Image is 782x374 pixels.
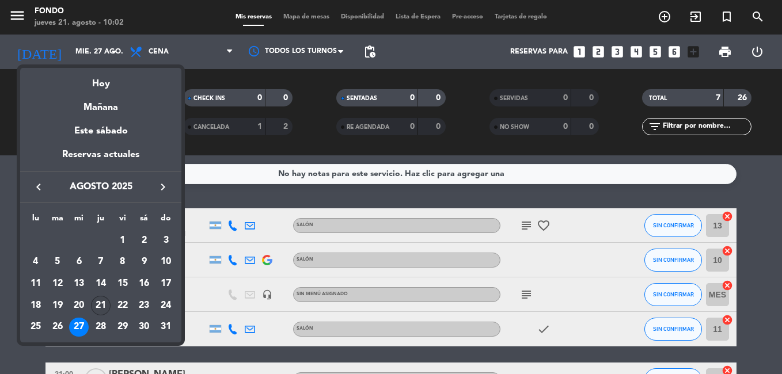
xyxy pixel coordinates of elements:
[112,212,134,230] th: viernes
[69,274,89,293] div: 13
[134,231,154,250] div: 2
[134,295,155,316] td: 23 de agosto de 2025
[155,251,177,273] td: 10 de agosto de 2025
[90,295,112,316] td: 21 de agosto de 2025
[69,318,89,337] div: 27
[48,318,67,337] div: 26
[155,273,177,295] td: 17 de agosto de 2025
[155,316,177,338] td: 31 de agosto de 2025
[25,212,47,230] th: lunes
[68,295,90,316] td: 20 de agosto de 2025
[112,316,134,338] td: 29 de agosto de 2025
[32,180,45,194] i: keyboard_arrow_left
[47,273,69,295] td: 12 de agosto de 2025
[68,316,90,338] td: 27 de agosto de 2025
[20,68,181,91] div: Hoy
[156,180,170,194] i: keyboard_arrow_right
[20,115,181,147] div: Este sábado
[112,273,134,295] td: 15 de agosto de 2025
[25,273,47,295] td: 11 de agosto de 2025
[155,295,177,316] td: 24 de agosto de 2025
[156,252,176,272] div: 10
[91,318,111,337] div: 28
[68,273,90,295] td: 13 de agosto de 2025
[26,274,45,293] div: 11
[90,273,112,295] td: 14 de agosto de 2025
[113,231,132,250] div: 1
[113,274,132,293] div: 15
[47,316,69,338] td: 26 de agosto de 2025
[134,212,155,230] th: sábado
[26,296,45,315] div: 18
[153,180,173,194] button: keyboard_arrow_right
[26,318,45,337] div: 25
[156,274,176,293] div: 17
[91,296,111,315] div: 21
[90,316,112,338] td: 28 de agosto de 2025
[156,231,176,250] div: 3
[155,212,177,230] th: domingo
[112,295,134,316] td: 22 de agosto de 2025
[113,296,132,315] div: 22
[25,251,47,273] td: 4 de agosto de 2025
[25,230,112,251] td: AGO.
[155,230,177,251] td: 3 de agosto de 2025
[26,252,45,272] div: 4
[47,212,69,230] th: martes
[134,274,154,293] div: 16
[113,252,132,272] div: 8
[69,296,89,315] div: 20
[49,180,153,194] span: agosto 2025
[112,230,134,251] td: 1 de agosto de 2025
[47,295,69,316] td: 19 de agosto de 2025
[48,296,67,315] div: 19
[68,251,90,273] td: 6 de agosto de 2025
[20,91,181,115] div: Mañana
[48,252,67,272] div: 5
[156,296,176,315] div: 24
[134,273,155,295] td: 16 de agosto de 2025
[91,252,111,272] div: 7
[28,180,49,194] button: keyboard_arrow_left
[112,251,134,273] td: 8 de agosto de 2025
[20,147,181,171] div: Reservas actuales
[156,318,176,337] div: 31
[134,318,154,337] div: 30
[134,316,155,338] td: 30 de agosto de 2025
[25,316,47,338] td: 25 de agosto de 2025
[90,212,112,230] th: jueves
[48,274,67,293] div: 12
[69,252,89,272] div: 6
[134,230,155,251] td: 2 de agosto de 2025
[113,318,132,337] div: 29
[134,252,154,272] div: 9
[90,251,112,273] td: 7 de agosto de 2025
[134,251,155,273] td: 9 de agosto de 2025
[91,274,111,293] div: 14
[25,295,47,316] td: 18 de agosto de 2025
[47,251,69,273] td: 5 de agosto de 2025
[68,212,90,230] th: miércoles
[134,296,154,315] div: 23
